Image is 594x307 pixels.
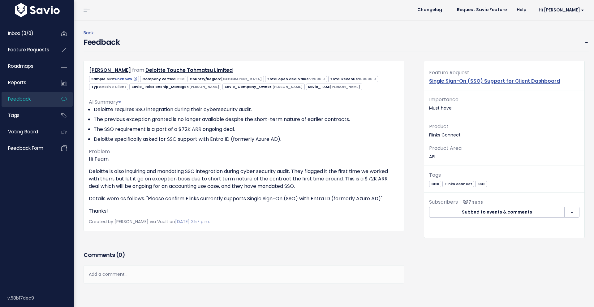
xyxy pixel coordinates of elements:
span: Hi [PERSON_NAME] [539,8,584,12]
span: Subscribers [429,198,458,205]
a: Reports [2,76,51,90]
span: [PERSON_NAME] [330,84,360,89]
span: Product Area [429,145,462,152]
span: AI Summary [89,98,121,106]
a: [DATE] 2:57 p.m. [175,218,210,225]
span: Sample MRR: [89,76,139,82]
a: Flinks connect [442,180,474,187]
p: Flinks Connect [429,122,579,139]
span: Feature Request [429,69,469,76]
a: Feedback form [2,141,51,155]
a: Tags [2,108,51,123]
a: Voting Board [2,125,51,139]
span: Savio_TAM: [306,84,362,90]
a: CDB [429,180,441,187]
h4: Feedback [84,37,120,48]
span: Flinks connect [442,181,474,187]
div: Add a comment... [84,265,404,283]
span: Tags [8,112,19,119]
span: Savio_Company_Owner: [222,84,304,90]
a: Deloitte Touche Tohmatsu Limited [145,67,233,74]
span: 0 [118,251,122,259]
span: Feedback form [8,145,43,151]
span: Changelog [417,8,442,12]
span: from [132,67,144,74]
span: Total open deal value: [265,76,327,82]
a: Roadmaps [2,59,51,73]
a: Unknown [115,76,137,81]
p: Deloitte is also inquiring and mandating SSO integration during cyber security audit. They flagge... [89,168,399,190]
span: [GEOGRAPHIC_DATA] [221,76,262,81]
a: Help [512,5,531,15]
span: Voting Board [8,128,38,135]
span: 72000.0 [310,76,325,81]
span: Product [429,123,449,130]
a: SSO [475,180,487,187]
p: Thanks! [89,207,399,215]
p: Details were as follows. "Please confirm Flinks currently supports Single Sign-On (SSO) with Entr... [89,195,399,202]
span: Tags [429,171,441,179]
a: Inbox (3/0) [2,26,51,41]
span: Importance [429,96,458,103]
h3: Comments ( ) [84,251,404,259]
span: Total Revenue: [328,76,378,82]
span: PFM [177,76,184,81]
span: Reports [8,79,26,86]
span: Country/Region: [187,76,264,82]
span: Roadmaps [8,63,33,69]
a: Request Savio Feature [452,5,512,15]
a: Single Sign-On (SSO) Support for Client Dashboard [429,77,560,84]
p: Hi Team, [89,155,399,163]
li: Deloitte requires SSO integration during their cybersecurity audit. [94,106,399,113]
span: Type: [89,84,128,90]
a: Feature Requests [2,43,51,57]
img: logo-white.9d6f32f41409.svg [13,3,61,17]
span: 100000.0 [359,76,376,81]
span: Feedback [8,96,31,102]
span: Active Client [102,84,126,89]
div: v.58b17dec9 [7,290,74,306]
span: Company vertical: [140,76,186,82]
span: CDB [429,181,441,187]
span: Problem [89,148,110,155]
li: The SSO requirement is a part of a $72K ARR ongoing deal. [94,126,399,133]
span: [PERSON_NAME] [272,84,303,89]
span: [PERSON_NAME] [189,84,219,89]
li: Deloitte specifically asked for SSO support with Entra ID (formerly Azure AD). [94,136,399,143]
span: Inbox (3/0) [8,30,33,37]
a: Back [84,30,94,36]
span: Created by [PERSON_NAME] via Vault on [89,218,210,225]
span: Savio_Relationship_Manager: [129,84,221,90]
li: The previous exception granted is no longer available despite the short-term nature of earlier co... [94,116,399,123]
a: Hi [PERSON_NAME] [531,5,589,15]
button: Subbed to events & comments [429,207,565,218]
span: Feature Requests [8,46,49,53]
p: API [429,144,579,161]
p: Must have [429,95,579,112]
span: SSO [475,181,487,187]
a: Feedback [2,92,51,106]
span: <p><strong>Subscribers</strong><br><br> - Sara Ahmad<br> - Hessam Abbasi<br> - Pauline Sanni<br> ... [460,199,483,205]
a: [PERSON_NAME] [89,67,131,74]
